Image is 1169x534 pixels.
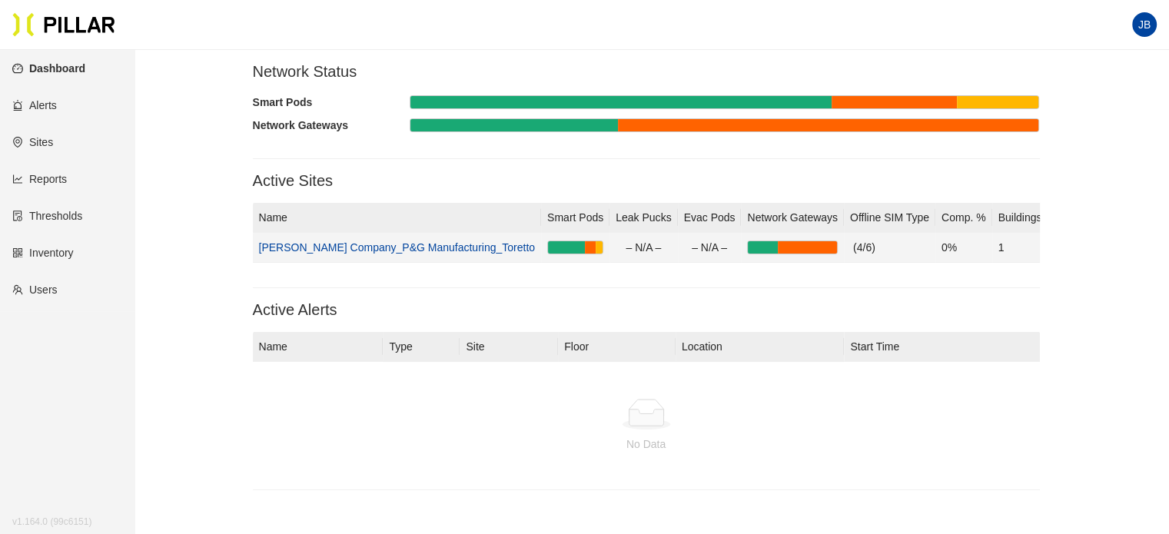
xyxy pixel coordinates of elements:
[253,117,410,134] div: Network Gateways
[253,171,1040,191] h3: Active Sites
[259,241,536,254] a: [PERSON_NAME] Company_P&G Manufacturing_Toretto
[935,203,992,233] th: Comp. %
[992,233,1048,263] td: 1
[676,332,845,362] th: Location
[844,332,1039,362] th: Start Time
[12,62,85,75] a: dashboardDashboard
[253,94,410,111] div: Smart Pods
[253,62,1040,81] h3: Network Status
[12,173,67,185] a: line-chartReports
[935,233,992,263] td: 0%
[541,203,609,233] th: Smart Pods
[460,332,558,362] th: Site
[1138,12,1151,37] span: JB
[678,203,742,233] th: Evac Pods
[558,332,676,362] th: Floor
[253,332,384,362] th: Name
[609,203,677,233] th: Leak Pucks
[741,203,843,233] th: Network Gateways
[12,99,57,111] a: alertAlerts
[844,203,935,233] th: Offline SIM Type
[853,241,875,254] span: (4/6)
[12,136,53,148] a: environmentSites
[12,210,82,222] a: exceptionThresholds
[253,300,1040,320] h3: Active Alerts
[12,12,115,37] img: Pillar Technologies
[12,247,74,259] a: qrcodeInventory
[383,332,460,362] th: Type
[992,203,1048,233] th: Buildings
[265,436,1028,453] div: No Data
[684,239,736,256] div: – N/A –
[12,284,58,296] a: teamUsers
[253,203,542,233] th: Name
[616,239,671,256] div: – N/A –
